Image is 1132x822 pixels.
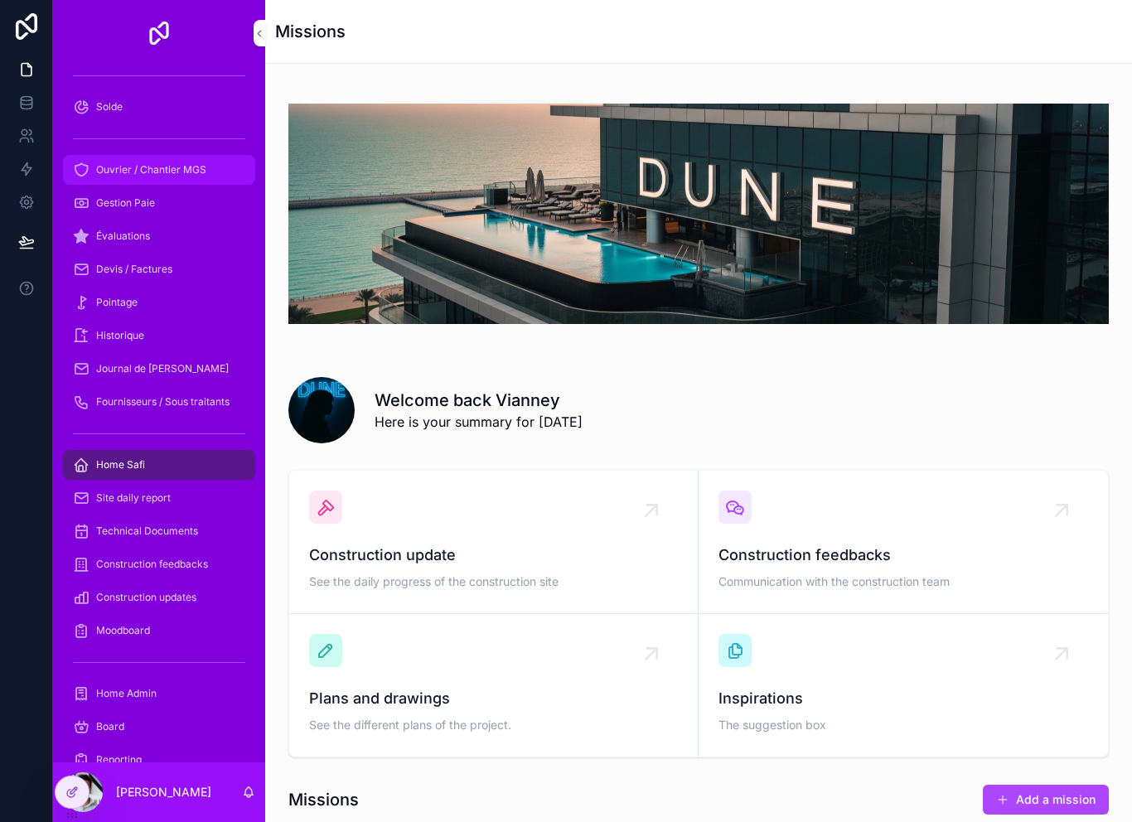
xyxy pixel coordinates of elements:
a: Construction feedbacksCommunication with the construction team [699,471,1108,614]
a: Historique [63,321,255,351]
span: See the daily progress of the construction site [309,573,678,590]
span: Journal de [PERSON_NAME] [96,362,229,375]
span: Devis / Factures [96,263,172,276]
span: Communication with the construction team [718,573,1088,590]
h1: Missions [275,20,346,43]
a: Journal de [PERSON_NAME] [63,354,255,384]
a: Pointage [63,288,255,317]
span: Board [96,720,124,733]
span: The suggestion box [718,717,1088,733]
span: Pointage [96,296,138,309]
span: Construction feedbacks [718,544,1088,567]
a: Technical Documents [63,516,255,546]
a: Fournisseurs / Sous traitants [63,387,255,417]
span: See the different plans of the project. [309,717,678,733]
span: Solde [96,100,123,114]
a: Board [63,712,255,742]
a: InspirationsThe suggestion box [699,614,1108,757]
a: Évaluations [63,221,255,251]
span: Construction update [309,544,678,567]
span: Évaluations [96,230,150,243]
a: Plans and drawingsSee the different plans of the project. [289,614,699,757]
a: Reporting [63,745,255,775]
span: Inspirations [718,687,1088,710]
a: Construction updateSee the daily progress of the construction site [289,471,699,614]
span: Home Admin [96,687,157,700]
span: Site daily report [96,491,171,505]
span: Home Safi [96,458,145,471]
span: Plans and drawings [309,687,678,710]
span: Technical Documents [96,525,198,538]
h1: Welcome back Vianney [375,389,583,412]
a: Site daily report [63,483,255,513]
img: App logo [146,20,172,46]
a: Solde [63,92,255,122]
span: Moodboard [96,624,150,637]
span: Historique [96,329,144,342]
span: Ouvrier / Chantier MGS [96,163,206,176]
span: Construction updates [96,591,196,604]
a: Construction feedbacks [63,549,255,579]
a: Moodboard [63,616,255,646]
button: Add a mission [983,785,1109,815]
span: Reporting [96,753,142,766]
div: scrollable content [53,66,265,762]
span: Here is your summary for [DATE] [375,412,583,432]
a: Construction updates [63,583,255,612]
a: Devis / Factures [63,254,255,284]
img: 35321-01da72edde-a7d7-4845-8b83-67539b2c081b-copie.webp [288,104,1109,324]
a: Ouvrier / Chantier MGS [63,155,255,185]
span: Gestion Paie [96,196,155,210]
span: Fournisseurs / Sous traitants [96,395,230,409]
a: Home Admin [63,679,255,708]
a: Gestion Paie [63,188,255,218]
span: Construction feedbacks [96,558,208,571]
a: Home Safi [63,450,255,480]
h1: Missions [288,788,359,811]
p: [PERSON_NAME] [116,784,211,800]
